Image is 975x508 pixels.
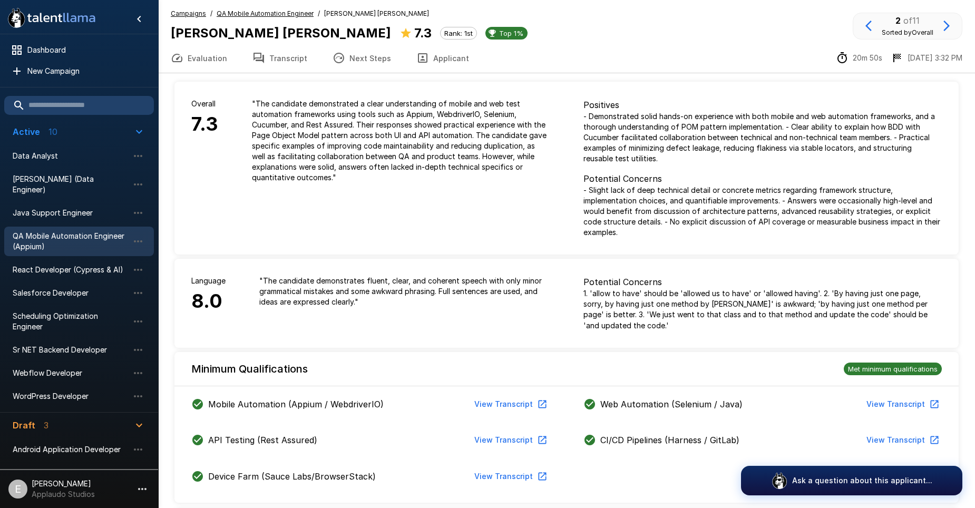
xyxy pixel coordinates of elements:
[158,43,240,73] button: Evaluation
[208,434,317,446] p: API Testing (Rest Assured)
[600,398,743,411] p: Web Automation (Selenium / Java)
[895,15,901,26] b: 2
[171,25,391,41] b: [PERSON_NAME] [PERSON_NAME]
[252,99,550,183] p: " The candidate demonstrated a clear understanding of mobile and web test automation frameworks u...
[470,395,550,414] button: View Transcript
[217,9,314,17] u: QA Mobile Automation Engineer
[583,288,942,330] p: 1. 'allow to have' should be 'allowed us to have' or 'allowed having'. 2. 'By having just one pag...
[583,99,942,111] p: Positives
[318,8,320,19] span: /
[470,467,550,486] button: View Transcript
[441,29,476,37] span: Rank: 1st
[191,360,308,377] h6: Minimum Qualifications
[320,43,404,73] button: Next Steps
[259,276,550,307] p: " The candidate demonstrates fluent, clear, and coherent speech with only minor grammatical mista...
[583,185,942,238] p: - Slight lack of deep technical detail or concrete metrics regarding framework structure, impleme...
[208,398,384,411] p: Mobile Automation (Appium / WebdriverIO)
[495,29,528,37] span: Top 1%
[771,472,788,489] img: logo_glasses@2x.png
[882,28,933,36] span: Sorted by Overall
[853,53,882,63] p: 20m 50s
[191,286,226,317] h6: 8.0
[836,52,882,64] div: The time between starting and completing the interview
[844,365,942,373] span: Met minimum qualifications
[583,111,942,164] p: - Demonstrated solid hands-on experience with both mobile and web automation frameworks, and a th...
[210,8,212,19] span: /
[414,25,432,41] b: 7.3
[583,172,942,185] p: Potential Concerns
[741,466,962,495] button: Ask a question about this applicant...
[208,470,376,483] p: Device Farm (Sauce Labs/BrowserStack)
[171,9,206,17] u: Campaigns
[324,8,429,19] span: [PERSON_NAME] [PERSON_NAME]
[903,15,920,26] span: of 11
[240,43,320,73] button: Transcript
[862,431,942,450] button: View Transcript
[191,109,218,140] h6: 7.3
[908,53,962,63] p: [DATE] 3:32 PM
[404,43,482,73] button: Applicant
[191,276,226,286] p: Language
[600,434,739,446] p: CI/CD Pipelines (Harness / GitLab)
[792,475,932,486] p: Ask a question about this applicant...
[891,52,962,64] div: The date and time when the interview was completed
[191,99,218,109] p: Overall
[862,395,942,414] button: View Transcript
[583,276,942,288] p: Potential Concerns
[470,431,550,450] button: View Transcript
